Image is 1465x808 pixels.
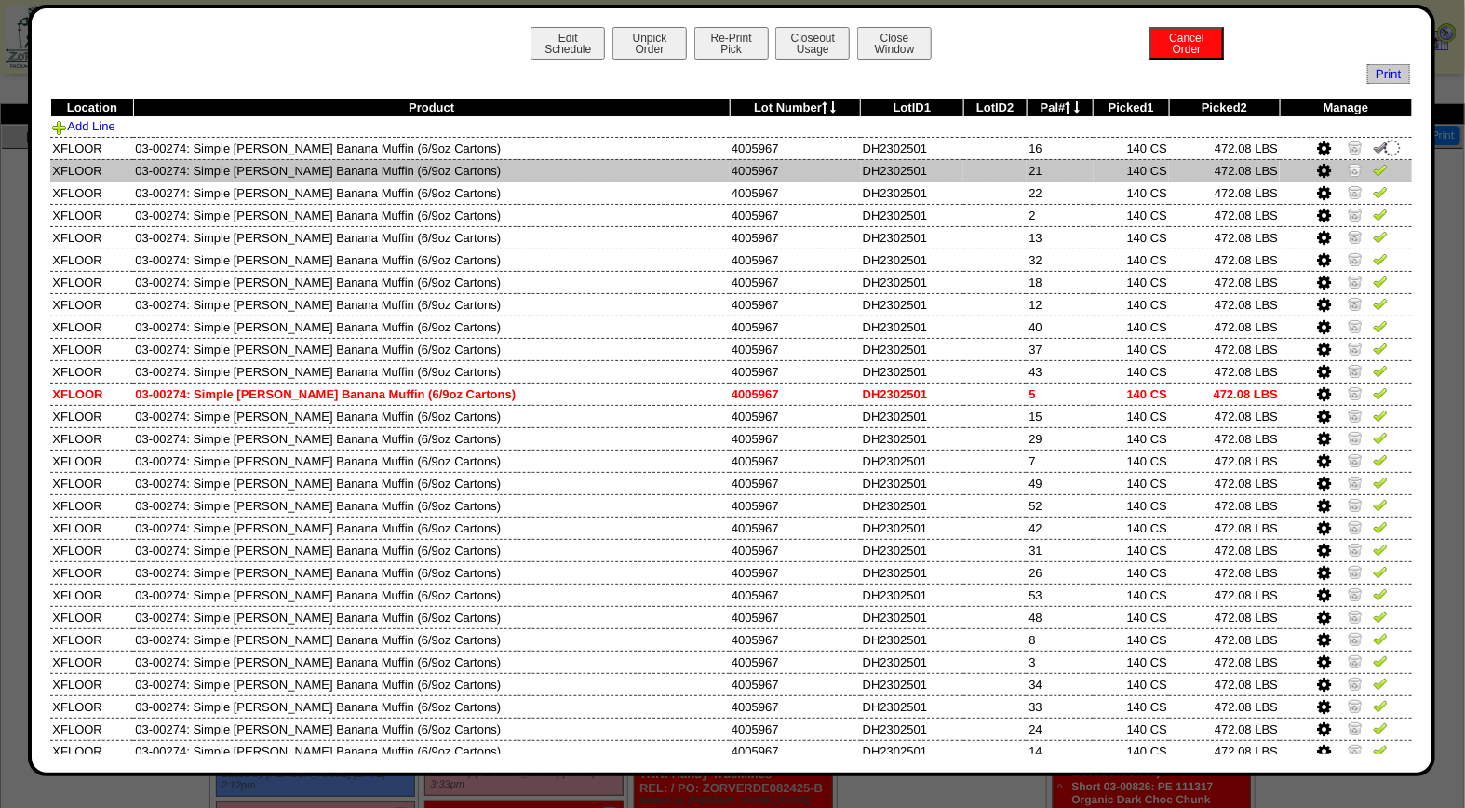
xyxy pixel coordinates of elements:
img: Verify Pick [1373,586,1388,601]
td: 48 [1027,606,1093,628]
button: CancelOrder [1149,27,1224,60]
td: 472.08 LBS [1169,628,1280,651]
td: 472.08 LBS [1169,338,1280,360]
td: DH2302501 [861,182,963,204]
td: XFLOOR [50,271,133,293]
button: Re-PrintPick [694,27,769,60]
td: 12 [1027,293,1093,316]
td: 5 [1027,383,1093,405]
th: Picked1 [1094,99,1169,117]
td: 03-00274: Simple [PERSON_NAME] Banana Muffin (6/9oz Cartons) [133,427,730,450]
img: Zero Item and Verify [1348,653,1363,668]
a: Add Line [52,119,114,133]
img: Verify Pick [1373,363,1388,378]
td: XFLOOR [50,450,133,472]
td: 140 CS [1094,584,1169,606]
td: 472.08 LBS [1169,405,1280,427]
img: Zero Item and Verify [1348,430,1363,445]
td: 140 CS [1094,517,1169,539]
td: 472.08 LBS [1169,539,1280,561]
td: XFLOOR [50,137,133,159]
td: 140 CS [1094,271,1169,293]
td: 03-00274: Simple [PERSON_NAME] Banana Muffin (6/9oz Cartons) [133,338,730,360]
img: Zero Item and Verify [1348,341,1363,356]
th: Pal# [1027,99,1093,117]
td: 03-00274: Simple [PERSON_NAME] Banana Muffin (6/9oz Cartons) [133,718,730,740]
a: Print [1367,64,1409,84]
img: Verify Pick [1373,229,1388,244]
td: 140 CS [1094,561,1169,584]
img: Zero Item and Verify [1348,207,1363,222]
td: 140 CS [1094,606,1169,628]
td: 14 [1027,740,1093,762]
img: Verify Pick [1373,318,1388,333]
td: DH2302501 [861,137,963,159]
td: 472.08 LBS [1169,137,1280,159]
td: 4005967 [730,271,861,293]
td: 03-00274: Simple [PERSON_NAME] Banana Muffin (6/9oz Cartons) [133,450,730,472]
td: XFLOOR [50,651,133,673]
td: 472.08 LBS [1169,360,1280,383]
td: 03-00274: Simple [PERSON_NAME] Banana Muffin (6/9oz Cartons) [133,628,730,651]
td: 03-00274: Simple [PERSON_NAME] Banana Muffin (6/9oz Cartons) [133,472,730,494]
td: 4005967 [730,182,861,204]
td: 03-00274: Simple [PERSON_NAME] Banana Muffin (6/9oz Cartons) [133,159,730,182]
img: Verify Pick [1373,743,1388,758]
td: 472.08 LBS [1169,293,1280,316]
td: 03-00274: Simple [PERSON_NAME] Banana Muffin (6/9oz Cartons) [133,226,730,249]
img: Verify Pick [1373,385,1388,400]
td: 4005967 [730,539,861,561]
td: 472.08 LBS [1169,204,1280,226]
td: 140 CS [1094,628,1169,651]
img: Verify Pick [1373,653,1388,668]
button: CloseWindow [857,27,932,60]
td: 34 [1027,673,1093,695]
td: 22 [1027,182,1093,204]
td: 49 [1027,472,1093,494]
img: Zero Item and Verify [1348,274,1363,289]
td: 140 CS [1094,740,1169,762]
td: 472.08 LBS [1169,226,1280,249]
button: UnpickOrder [612,27,687,60]
img: Zero Item and Verify [1348,586,1363,601]
img: Zero Item and Verify [1348,609,1363,624]
img: Verify Pick [1373,430,1388,445]
td: 4005967 [730,226,861,249]
td: 4005967 [730,249,861,271]
th: Location [50,99,133,117]
td: XFLOOR [50,472,133,494]
td: DH2302501 [861,316,963,338]
img: Zero Item and Verify [1348,229,1363,244]
img: Zero Item and Verify [1348,363,1363,378]
td: 03-00274: Simple [PERSON_NAME] Banana Muffin (6/9oz Cartons) [133,271,730,293]
td: 140 CS [1094,450,1169,472]
td: 32 [1027,249,1093,271]
td: XFLOOR [50,494,133,517]
td: 4005967 [730,740,861,762]
td: 03-00274: Simple [PERSON_NAME] Banana Muffin (6/9oz Cartons) [133,606,730,628]
td: 140 CS [1094,651,1169,673]
td: XFLOOR [50,182,133,204]
td: 43 [1027,360,1093,383]
img: Verify Pick [1373,609,1388,624]
td: DH2302501 [861,405,963,427]
td: 2 [1027,204,1093,226]
td: DH2302501 [861,539,963,561]
img: Zero Item and Verify [1348,385,1363,400]
img: Verify Pick [1373,519,1388,534]
td: 33 [1027,695,1093,718]
td: 24 [1027,718,1093,740]
img: Zero Item and Verify [1348,452,1363,467]
td: 140 CS [1094,293,1169,316]
td: DH2302501 [861,472,963,494]
td: 29 [1027,427,1093,450]
td: 4005967 [730,360,861,383]
td: XFLOOR [50,405,133,427]
th: LotID1 [861,99,963,117]
td: 03-00274: Simple [PERSON_NAME] Banana Muffin (6/9oz Cartons) [133,561,730,584]
button: EditSchedule [531,27,605,60]
img: Zero Item and Verify [1348,408,1363,423]
td: DH2302501 [861,427,963,450]
td: DH2302501 [861,606,963,628]
td: 472.08 LBS [1169,316,1280,338]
